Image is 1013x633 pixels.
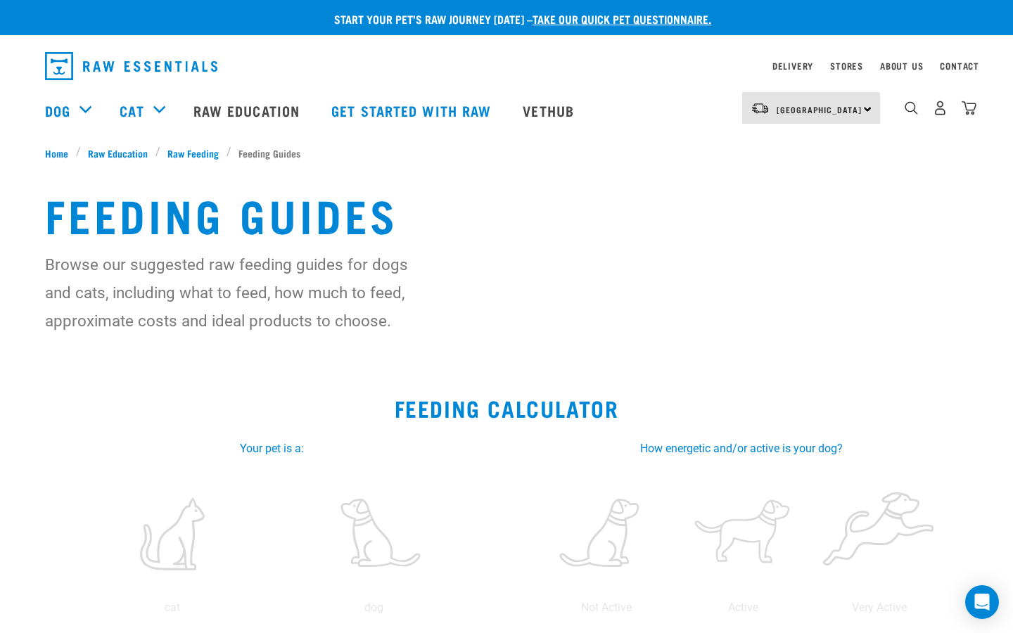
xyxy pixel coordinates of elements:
[45,52,217,80] img: Raw Essentials Logo
[541,599,672,616] p: Not Active
[523,440,960,457] label: How energetic and/or active is your dog?
[81,146,155,160] a: Raw Education
[45,188,968,239] h1: Feeding Guides
[751,102,770,115] img: van-moving.png
[179,82,317,139] a: Raw Education
[53,440,490,457] label: Your pet is a:
[962,101,976,115] img: home-icon@2x.png
[880,63,923,68] a: About Us
[965,585,999,619] div: Open Intercom Messenger
[120,100,144,121] a: Cat
[34,46,979,86] nav: dropdown navigation
[45,146,68,160] span: Home
[276,599,472,616] p: dog
[814,599,945,616] p: Very Active
[830,63,863,68] a: Stores
[905,101,918,115] img: home-icon-1@2x.png
[167,146,219,160] span: Raw Feeding
[74,599,270,616] p: cat
[533,15,711,22] a: take our quick pet questionnaire.
[317,82,509,139] a: Get started with Raw
[160,146,227,160] a: Raw Feeding
[509,82,592,139] a: Vethub
[940,63,979,68] a: Contact
[677,599,808,616] p: Active
[45,146,76,160] a: Home
[45,100,70,121] a: Dog
[17,395,996,421] h2: Feeding Calculator
[777,107,862,112] span: [GEOGRAPHIC_DATA]
[45,146,968,160] nav: breadcrumbs
[88,146,148,160] span: Raw Education
[772,63,813,68] a: Delivery
[45,250,414,335] p: Browse our suggested raw feeding guides for dogs and cats, including what to feed, how much to fe...
[933,101,948,115] img: user.png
